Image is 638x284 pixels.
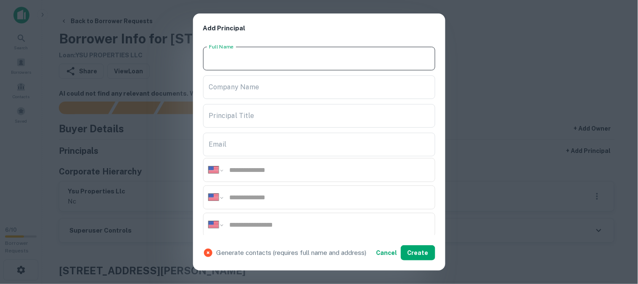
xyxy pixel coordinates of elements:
[193,13,445,43] h2: Add Principal
[209,43,234,50] label: Full Name
[401,245,435,260] button: Create
[596,217,638,257] iframe: Chat Widget
[373,245,401,260] button: Cancel
[217,248,367,258] p: Generate contacts (requires full name and address)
